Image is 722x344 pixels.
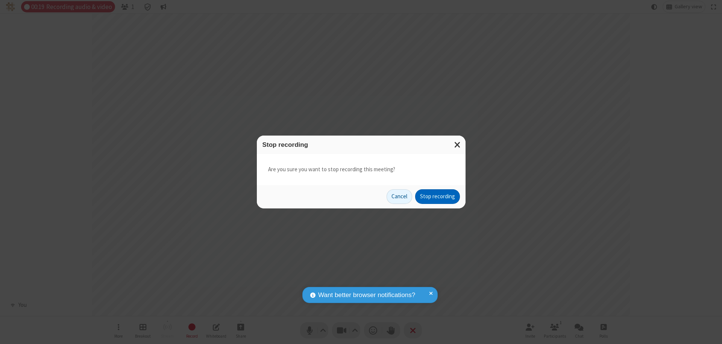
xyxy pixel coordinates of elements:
h3: Stop recording [262,141,460,148]
button: Cancel [387,189,412,204]
button: Stop recording [415,189,460,204]
div: Are you sure you want to stop recording this meeting? [257,154,466,185]
button: Close modal [450,136,466,154]
span: Want better browser notifications? [318,290,415,300]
